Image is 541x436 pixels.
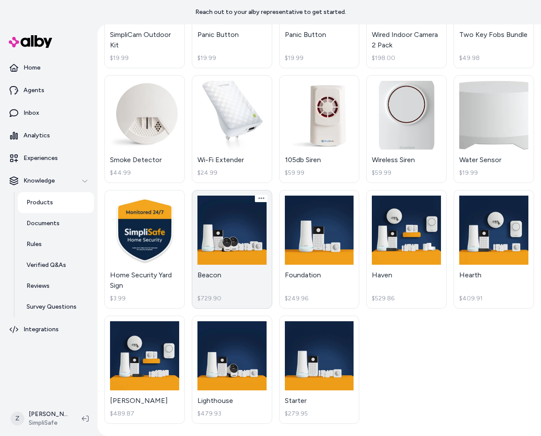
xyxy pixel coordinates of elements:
[23,109,39,117] p: Inbox
[23,325,59,334] p: Integrations
[18,234,94,255] a: Rules
[3,170,94,191] button: Knowledge
[23,176,55,185] p: Knowledge
[192,190,272,309] a: BeaconBeacon$729.90
[454,190,534,309] a: HearthHearth$409.91
[3,57,94,78] a: Home
[27,219,60,228] p: Documents
[192,75,272,183] a: Wi-Fi ExtenderWi-Fi Extender$24.99
[279,316,360,424] a: StarterStarter$279.95
[27,198,53,207] p: Products
[104,75,185,183] a: Smoke DetectorSmoke Detector$44.99
[454,75,534,183] a: Water SensorWater Sensor$19.99
[3,103,94,123] a: Inbox
[279,190,360,309] a: FoundationFoundation$249.96
[3,319,94,340] a: Integrations
[27,240,42,249] p: Rules
[29,410,68,419] p: [PERSON_NAME]
[18,192,94,213] a: Products
[9,35,52,48] img: alby Logo
[3,125,94,146] a: Analytics
[366,75,447,183] a: Wireless SirenWireless Siren$59.99
[192,316,272,424] a: LighthouseLighthouse$479.93
[23,131,50,140] p: Analytics
[3,148,94,169] a: Experiences
[23,86,44,95] p: Agents
[3,80,94,101] a: Agents
[27,282,50,290] p: Reviews
[104,190,185,309] a: Home Security Yard SignHome Security Yard Sign$3.99
[18,276,94,296] a: Reviews
[29,419,68,427] span: SimpliSafe
[18,213,94,234] a: Documents
[279,75,360,183] a: 105db Siren105db Siren$59.99
[27,303,77,311] p: Survey Questions
[18,255,94,276] a: Verified Q&As
[23,63,40,72] p: Home
[366,190,447,309] a: HavenHaven$529.86
[23,154,58,163] p: Experiences
[18,296,94,317] a: Survey Questions
[10,412,24,426] span: Z
[195,8,346,17] p: Reach out to your alby representative to get started.
[5,405,75,433] button: Z[PERSON_NAME]SimpliSafe
[104,316,185,424] a: Knox[PERSON_NAME]$489.87
[27,261,66,270] p: Verified Q&As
